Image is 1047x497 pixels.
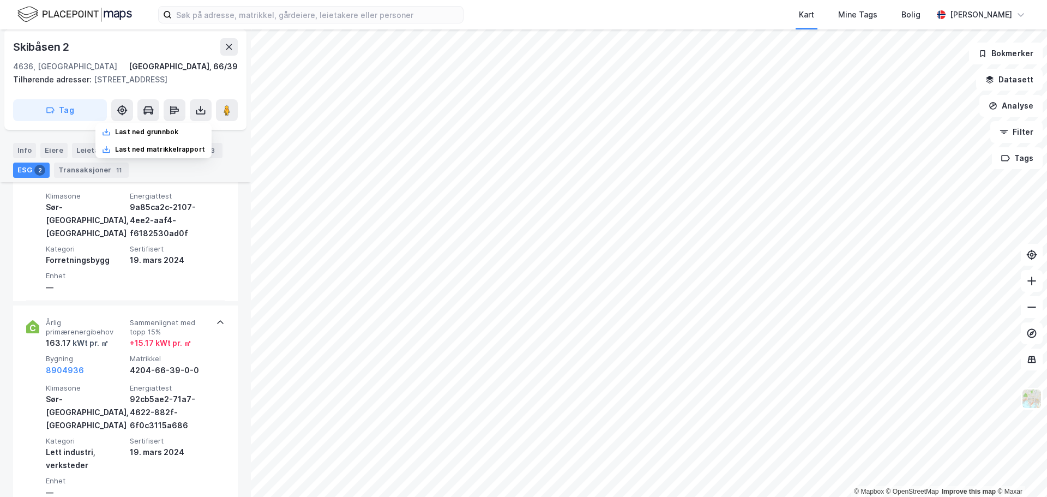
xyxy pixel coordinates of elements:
div: [GEOGRAPHIC_DATA], 66/39 [129,60,238,73]
div: Lett industri, verksteder [46,446,125,472]
span: Sertifisert [130,244,209,254]
div: 9a85ca2c-2107-4ee2-aaf4-f6182530ad0f [130,201,209,240]
div: [PERSON_NAME] [950,8,1012,21]
div: Last ned grunnbok [115,128,178,136]
span: Tilhørende adresser: [13,75,94,84]
div: 19. mars 2024 [130,446,209,459]
div: Skibåsen 2 [13,38,71,56]
span: Bygning [46,354,125,363]
span: Sammenlignet med topp 15% [130,318,209,337]
div: 4204-66-39-0-0 [130,364,209,377]
button: Tag [13,99,107,121]
div: Leietakere [72,143,133,158]
div: Kart [799,8,814,21]
iframe: Chat Widget [992,445,1047,497]
span: Sertifisert [130,436,209,446]
div: — [46,281,125,294]
div: Info [13,143,36,158]
button: Filter [990,121,1043,143]
div: Kontrollprogram for chat [992,445,1047,497]
div: kWt pr. ㎡ [71,337,109,350]
span: Energiattest [130,191,209,201]
button: 8904936 [46,364,84,377]
span: Klimasone [46,384,125,393]
div: Transaksjoner [54,163,129,178]
a: Mapbox [854,488,884,495]
div: [STREET_ADDRESS] [13,73,229,86]
div: Last ned matrikkelrapport [115,145,205,154]
img: logo.f888ab2527a4732fd821a326f86c7f29.svg [17,5,132,24]
div: Sør-[GEOGRAPHIC_DATA], [GEOGRAPHIC_DATA] [46,393,125,432]
span: Matrikkel [130,354,209,363]
div: Bolig [901,8,920,21]
img: Z [1021,388,1042,409]
span: Kategori [46,436,125,446]
span: Energiattest [130,384,209,393]
div: ESG [13,163,50,178]
div: 2 [34,165,45,176]
div: 163.17 [46,337,109,350]
span: Enhet [46,271,125,280]
div: 11 [113,165,124,176]
div: Eiere [40,143,68,158]
span: Årlig primærenergibehov [46,318,125,337]
div: Forretningsbygg [46,254,125,267]
div: Sør-[GEOGRAPHIC_DATA], [GEOGRAPHIC_DATA] [46,201,125,240]
input: Søk på adresse, matrikkel, gårdeiere, leietakere eller personer [172,7,463,23]
div: 19. mars 2024 [130,254,209,267]
div: + 15.17 kWt pr. ㎡ [130,337,191,350]
button: Datasett [976,69,1043,91]
button: Analyse [979,95,1043,117]
span: Kategori [46,244,125,254]
a: OpenStreetMap [886,488,939,495]
button: Bokmerker [969,43,1043,64]
div: 3 [207,145,218,156]
span: Enhet [46,476,125,486]
div: 4636, [GEOGRAPHIC_DATA] [13,60,117,73]
span: Klimasone [46,191,125,201]
button: Tags [992,147,1043,169]
div: 92cb5ae2-71a7-4622-882f-6f0c3115a686 [130,393,209,432]
a: Improve this map [942,488,996,495]
div: Mine Tags [838,8,877,21]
